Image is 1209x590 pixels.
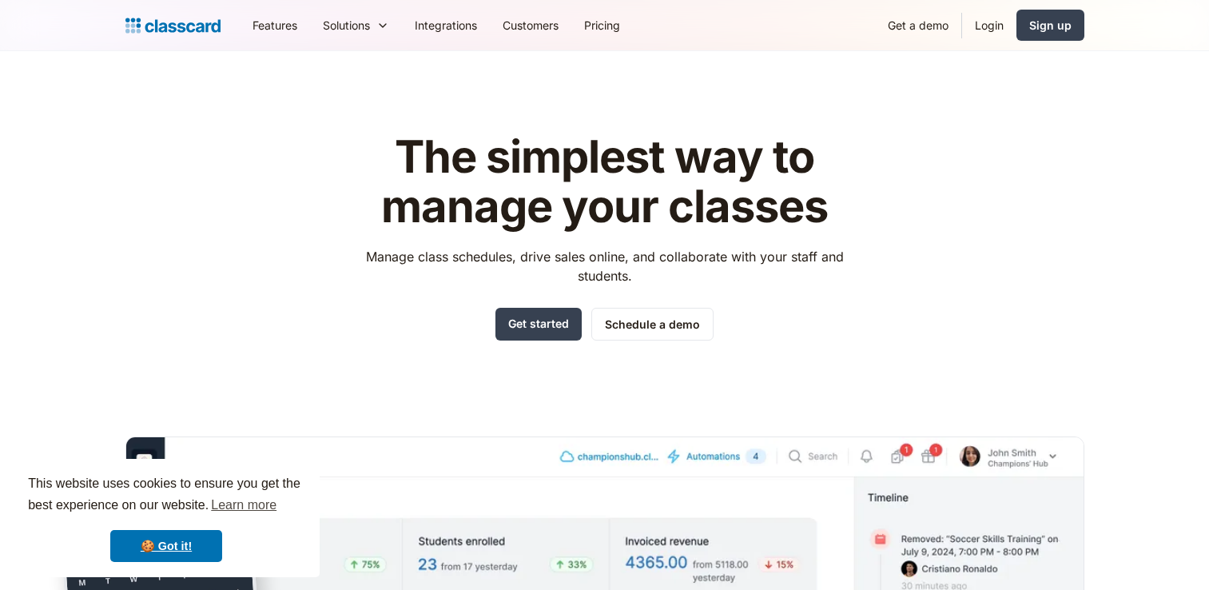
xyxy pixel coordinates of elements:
[125,14,221,37] a: Logo
[351,247,858,285] p: Manage class schedules, drive sales online, and collaborate with your staff and students.
[110,530,222,562] a: dismiss cookie message
[13,459,320,577] div: cookieconsent
[240,7,310,43] a: Features
[1016,10,1084,41] a: Sign up
[875,7,961,43] a: Get a demo
[571,7,633,43] a: Pricing
[28,474,304,517] span: This website uses cookies to ensure you get the best experience on our website.
[310,7,402,43] div: Solutions
[323,17,370,34] div: Solutions
[402,7,490,43] a: Integrations
[351,133,858,231] h1: The simplest way to manage your classes
[591,308,714,341] a: Schedule a demo
[209,493,279,517] a: learn more about cookies
[495,308,582,341] a: Get started
[962,7,1016,43] a: Login
[490,7,571,43] a: Customers
[1029,17,1072,34] div: Sign up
